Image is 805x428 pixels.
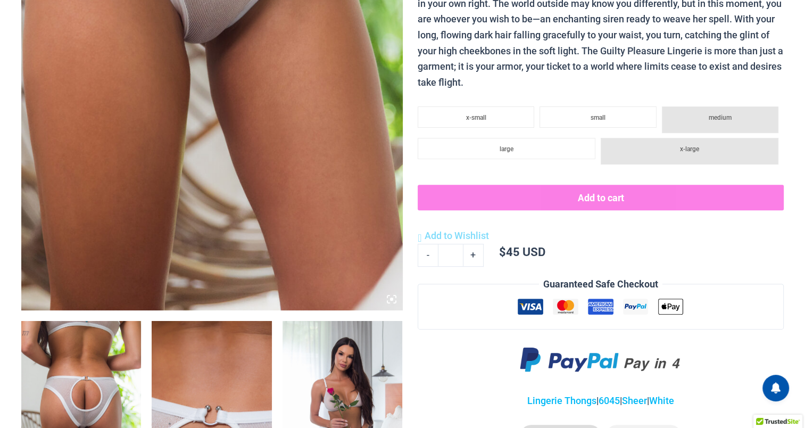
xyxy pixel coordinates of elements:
span: $ [499,244,506,259]
span: x-small [466,114,486,121]
li: large [418,138,595,159]
input: Product quantity [438,244,463,266]
li: x-small [418,106,534,128]
a: White [649,395,674,406]
a: - [418,244,438,266]
span: Add to Wishlist [424,230,488,241]
span: medium [709,114,732,121]
a: Lingerie Thongs [527,395,596,406]
li: x-large [601,138,778,164]
a: 6045 [599,395,620,406]
bdi: 45 USD [499,244,545,259]
span: x-large [680,145,699,153]
a: Sheer [622,395,647,406]
legend: Guaranteed Safe Checkout [539,276,662,292]
span: large [500,145,513,153]
span: small [591,114,605,121]
a: Add to Wishlist [418,228,488,244]
p: | | | [418,393,784,409]
li: medium [662,106,778,133]
a: + [463,244,484,266]
li: small [540,106,656,128]
button: Add to cart [418,185,784,210]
